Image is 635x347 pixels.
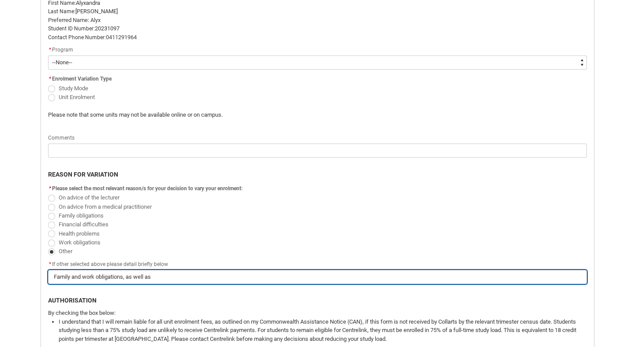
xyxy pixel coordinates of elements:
[48,111,450,119] p: Please note that some units may not be available online or on campus.
[59,221,108,228] span: Financial difficulties
[48,17,101,23] span: Preferred Name: Alyx
[48,297,97,304] b: AUTHORISATION
[106,34,137,41] span: 0411291964
[59,230,100,237] span: Health problems
[48,8,75,15] span: Last Name:
[48,26,95,32] span: Student ID Number:
[48,34,106,41] span: Contact Phone Number:
[59,85,88,92] span: Study Mode
[52,76,112,82] span: Enrolment Variation Type
[49,261,51,267] abbr: required
[49,185,51,192] abbr: required
[49,76,51,82] abbr: required
[59,194,120,201] span: On advice of the lecturer
[48,171,118,178] b: REASON FOR VARIATION
[48,24,587,33] p: 20231097
[48,309,587,317] p: By checking the box below:
[59,94,95,100] span: Unit Enrolment
[59,317,587,343] li: I understand that I will remain liable for all unit enrolment fees, as outlined on my Commonwealt...
[59,203,152,210] span: On advice from a medical practitioner
[59,212,104,219] span: Family obligations
[48,261,168,267] span: If other selected above please detail briefly below
[49,47,51,53] abbr: required
[59,239,101,246] span: Work obligations
[48,7,587,16] p: [PERSON_NAME]
[48,135,75,141] span: Comments
[52,47,73,53] span: Program
[59,248,72,255] span: Other
[52,185,243,192] span: Please select the most relevant reason/s for your decision to vary your enrolment:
